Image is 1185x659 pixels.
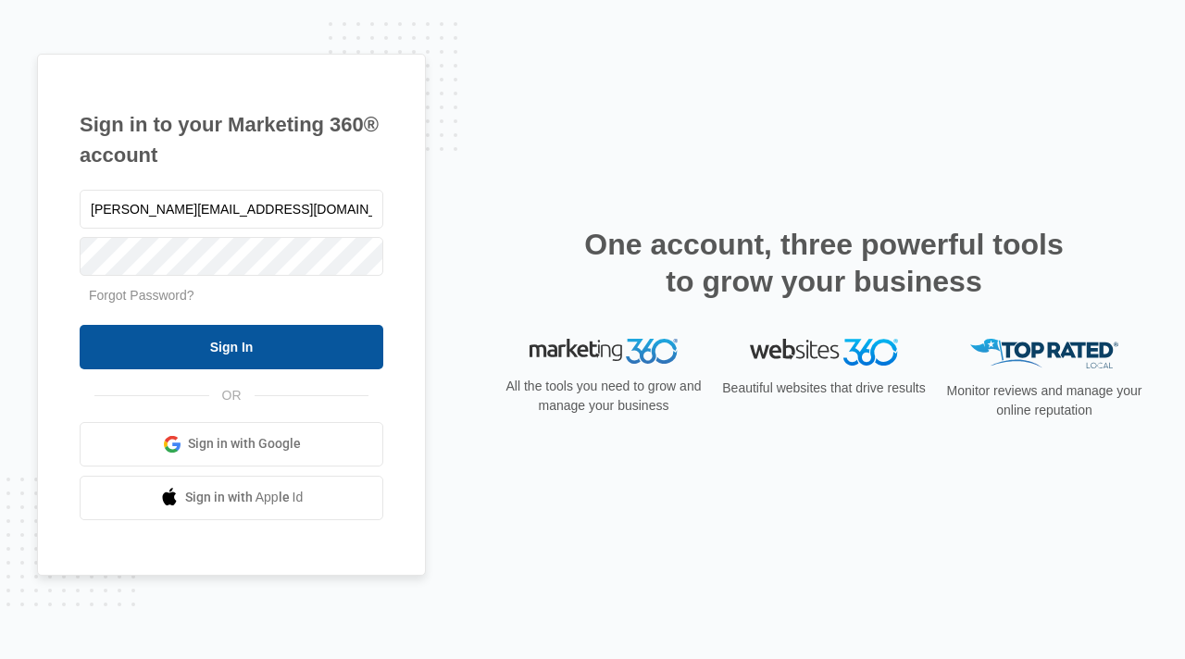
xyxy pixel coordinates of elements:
input: Sign In [80,325,383,369]
img: Marketing 360 [530,339,678,365]
a: Sign in with Apple Id [80,476,383,520]
input: Email [80,190,383,229]
img: Websites 360 [750,339,898,366]
p: Monitor reviews and manage your online reputation [941,381,1148,420]
p: Beautiful websites that drive results [720,379,928,398]
span: OR [209,386,255,405]
img: Top Rated Local [970,339,1118,369]
a: Forgot Password? [89,288,194,303]
span: Sign in with Apple Id [185,488,304,507]
p: All the tools you need to grow and manage your business [500,377,707,416]
h2: One account, three powerful tools to grow your business [579,226,1069,300]
a: Sign in with Google [80,422,383,466]
h1: Sign in to your Marketing 360® account [80,109,383,170]
span: Sign in with Google [188,434,301,454]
